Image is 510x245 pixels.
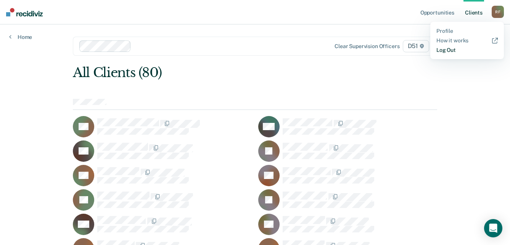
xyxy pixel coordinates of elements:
span: D51 [403,40,429,52]
div: Open Intercom Messenger [484,219,502,237]
a: Home [9,34,32,40]
div: Clear supervision officers [335,43,399,50]
a: Log Out [436,47,498,53]
a: How it works [436,37,498,44]
a: Profile [436,28,498,34]
div: All Clients (80) [73,65,364,81]
button: RF [492,6,504,18]
div: R F [492,6,504,18]
img: Recidiviz [6,8,43,16]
